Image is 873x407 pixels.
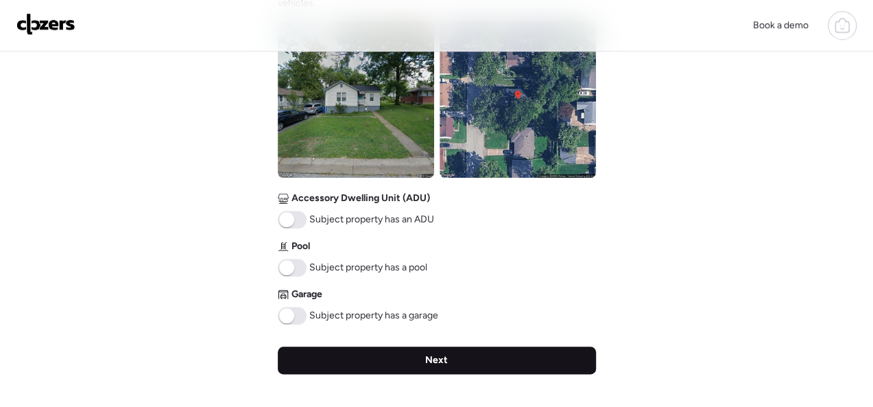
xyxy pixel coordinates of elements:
span: Subject property has an ADU [309,213,434,226]
span: Subject property has a garage [309,309,438,323]
span: Book a demo [753,19,809,31]
img: Logo [16,13,75,35]
span: Accessory Dwelling Unit (ADU) [291,191,430,205]
span: Garage [291,288,322,301]
span: Subject property has a pool [309,261,427,275]
span: Pool [291,240,310,253]
span: Next [425,353,448,367]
